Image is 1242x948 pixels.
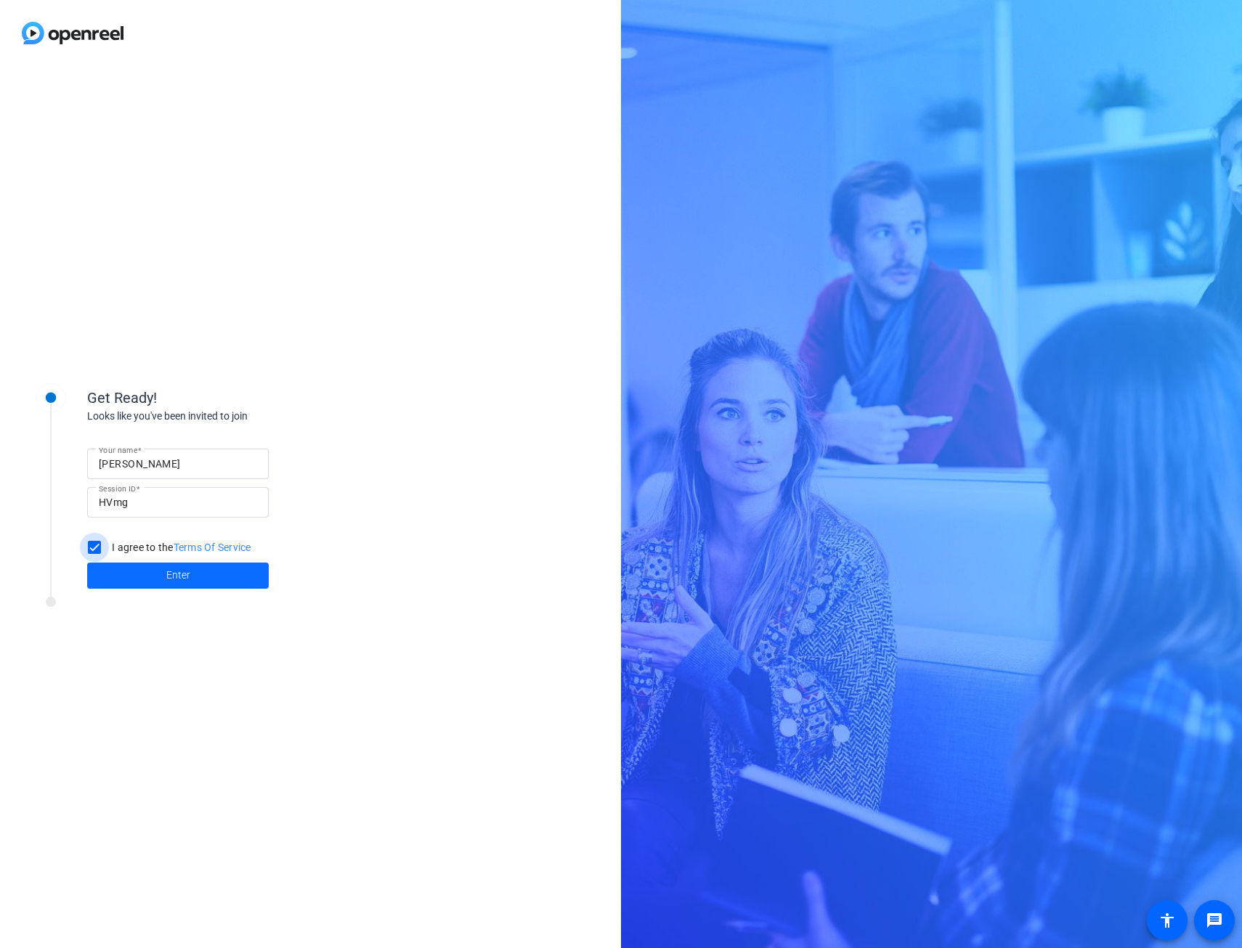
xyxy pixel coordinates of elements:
[166,568,190,583] span: Enter
[99,446,137,454] mat-label: Your name
[87,409,378,424] div: Looks like you've been invited to join
[174,542,251,553] a: Terms Of Service
[99,484,136,493] mat-label: Session ID
[1158,912,1176,929] mat-icon: accessibility
[1206,912,1223,929] mat-icon: message
[87,387,378,409] div: Get Ready!
[87,563,269,589] button: Enter
[109,540,251,555] label: I agree to the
